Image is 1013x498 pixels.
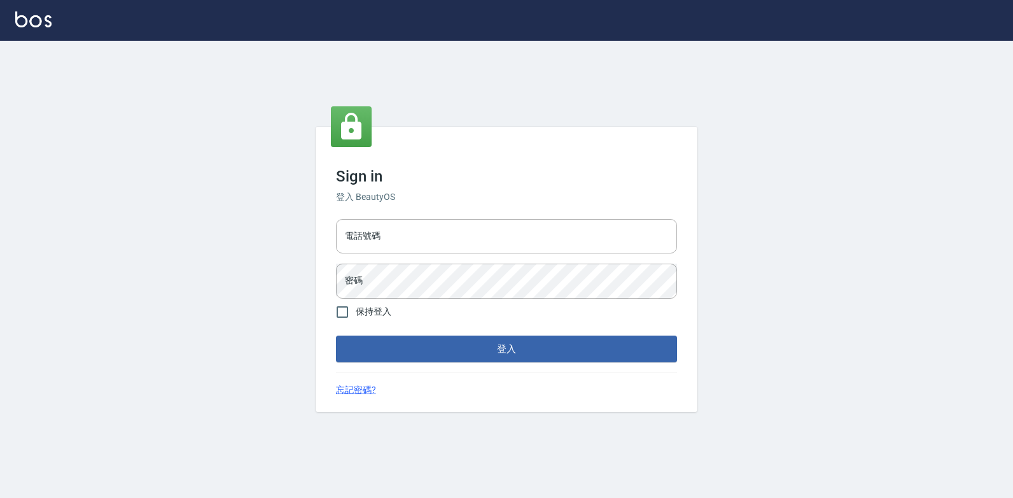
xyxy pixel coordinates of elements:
[336,383,376,397] a: 忘記密碼?
[15,11,52,27] img: Logo
[336,167,677,185] h3: Sign in
[336,336,677,362] button: 登入
[356,305,391,318] span: 保持登入
[336,190,677,204] h6: 登入 BeautyOS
